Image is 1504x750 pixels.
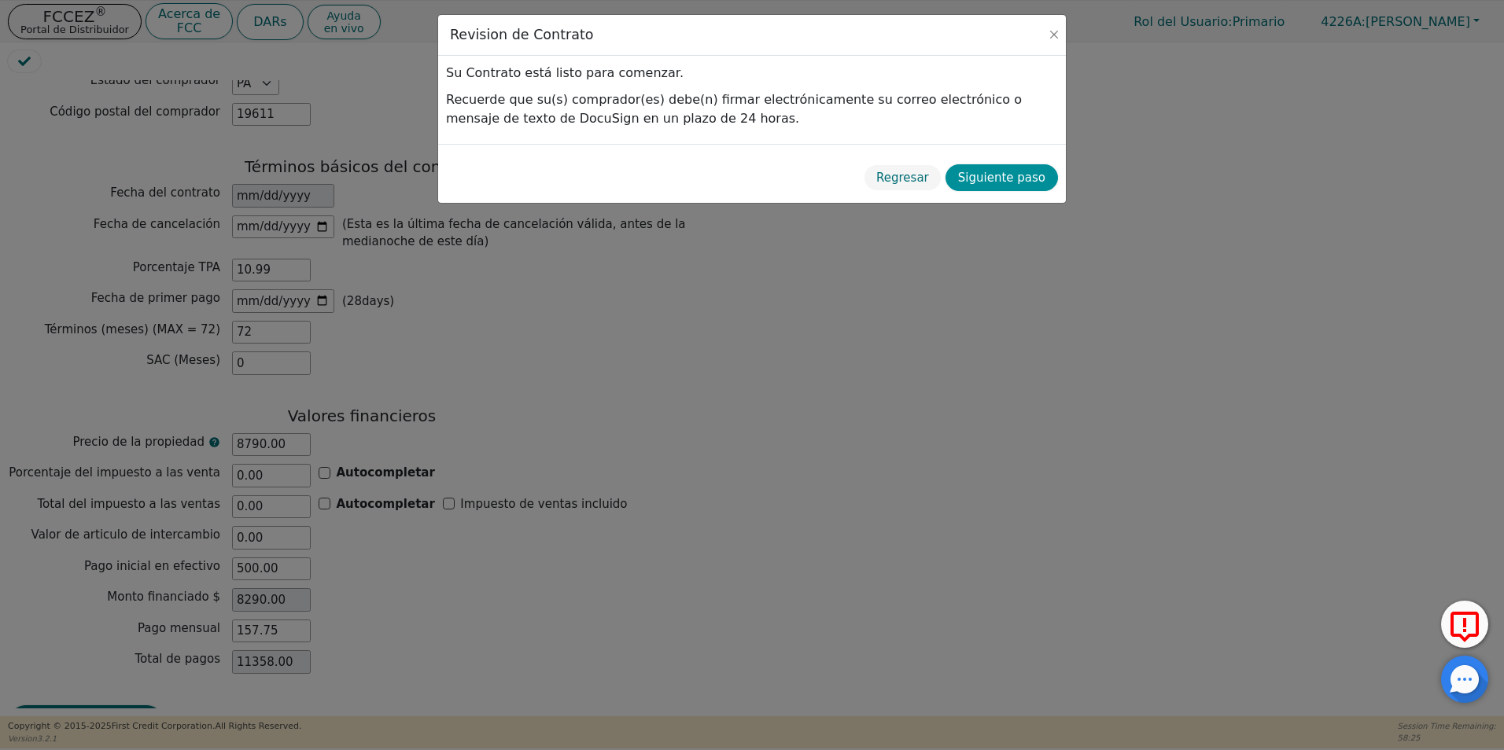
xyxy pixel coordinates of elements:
p: Recuerde que su(s) comprador(es) debe(n) firmar electrónicamente su correo electrónico o mensaje ... [446,90,1058,128]
button: Reportar Error a FCC [1441,601,1488,648]
h3: Revision de Contrato [450,27,594,43]
p: Su Contrato está listo para comenzar. [446,64,1058,83]
button: Regresar [864,164,942,192]
button: Close [1046,27,1062,42]
button: Siguiente paso [946,164,1058,192]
